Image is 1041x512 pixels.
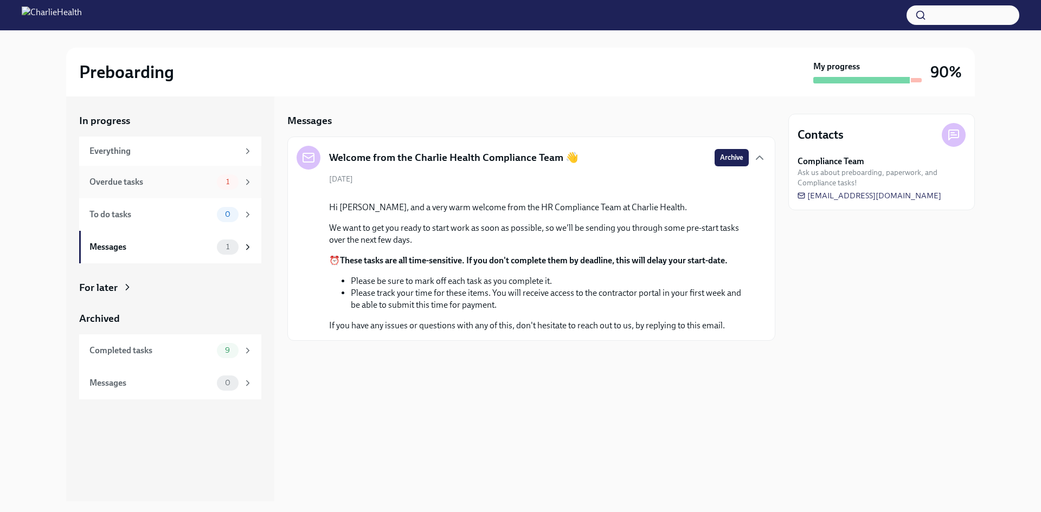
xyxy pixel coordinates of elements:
span: 0 [219,210,237,218]
strong: Compliance Team [798,155,864,167]
a: Messages1 [79,231,261,263]
p: Hi [PERSON_NAME], and a very warm welcome from the HR Compliance Team at Charlie Health. [329,202,749,213]
span: Ask us about preboarding, paperwork, and Compliance tasks! [798,167,966,188]
div: Everything [89,145,239,157]
a: [EMAIL_ADDRESS][DOMAIN_NAME] [798,190,941,201]
span: Archive [720,152,743,163]
button: Archive [715,149,749,166]
div: For later [79,281,118,295]
div: Messages [89,377,213,389]
h5: Welcome from the Charlie Health Compliance Team 👋 [329,151,579,165]
div: Completed tasks [89,345,213,357]
img: CharlieHealth [22,7,82,24]
span: 1 [220,243,236,251]
div: Messages [89,241,213,253]
a: To do tasks0 [79,198,261,231]
p: If you have any issues or questions with any of this, don't hesitate to reach out to us, by reply... [329,320,749,332]
div: To do tasks [89,209,213,221]
a: Messages0 [79,367,261,399]
p: ⏰ [329,255,749,267]
h3: 90% [930,62,962,82]
h2: Preboarding [79,61,174,83]
div: Overdue tasks [89,176,213,188]
span: 1 [220,178,236,186]
span: 9 [219,346,236,354]
a: Completed tasks9 [79,334,261,367]
h4: Contacts [798,127,844,143]
strong: My progress [813,61,860,73]
a: In progress [79,114,261,128]
span: [DATE] [329,174,353,184]
strong: These tasks are all time-sensitive. If you don't complete them by deadline, this will delay your ... [340,255,728,265]
a: Everything [79,137,261,166]
a: For later [79,281,261,295]
li: Please track your time for these items. You will receive access to the contractor portal in your ... [351,287,749,311]
p: We want to get you ready to start work as soon as possible, so we'll be sending you through some ... [329,222,749,246]
li: Please be sure to mark off each task as you complete it. [351,275,749,287]
a: Archived [79,312,261,326]
a: Overdue tasks1 [79,166,261,198]
span: 0 [219,379,237,387]
h5: Messages [287,114,332,128]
